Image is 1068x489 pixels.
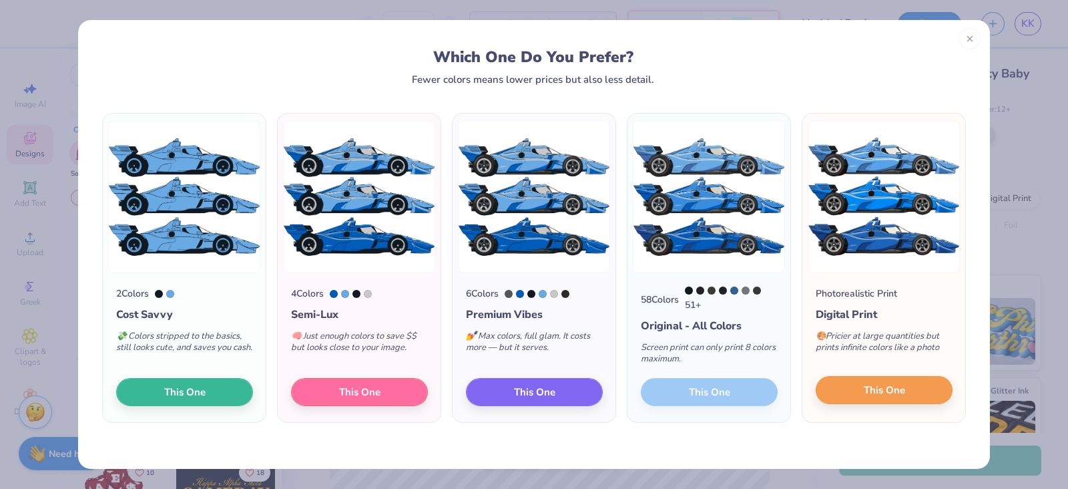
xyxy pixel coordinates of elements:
div: 284 C [341,290,349,298]
img: Photorealistic preview [808,120,960,273]
span: 💸 [116,330,127,342]
div: Max colors, full glam. It costs more — but it serves. [466,323,603,367]
div: Cool Gray 9 C [742,287,750,295]
div: Black 6 C [155,290,163,298]
button: This One [116,378,253,406]
div: Fewer colors means lower prices but also less detail. [412,74,654,85]
div: 6 Colors [466,287,499,301]
div: 2 Colors [116,287,149,301]
span: 🧠 [291,330,302,342]
span: This One [339,385,380,400]
div: 300 C [516,290,524,298]
div: Cool Gray 3 C [364,290,372,298]
div: 447 C [753,287,761,295]
div: Pricier at large quantities but prints infinite colors like a photo [816,323,953,367]
span: This One [164,385,206,400]
button: This One [291,378,428,406]
div: Neutral Black C [696,287,704,295]
div: Black C [561,290,569,298]
div: Original - All Colors [641,318,778,334]
div: Cost Savvy [116,307,253,323]
span: 🎨 [816,330,826,342]
div: 419 C [719,287,727,295]
div: 300 C [330,290,338,298]
span: 💅 [466,330,477,342]
div: 653 C [730,287,738,295]
div: Black 6 C [685,287,693,295]
div: Black 7 C [708,287,716,295]
div: 284 C [539,290,547,298]
div: Premium Vibes [466,307,603,323]
img: 6 color option [458,120,610,273]
div: Colors stripped to the basics, still looks cute, and saves you cash. [116,323,253,367]
div: Cool Gray 3 C [550,290,558,298]
span: This One [514,385,555,400]
div: Photorealistic Print [816,287,897,301]
span: This One [864,383,905,398]
div: Screen print can only print 8 colors maximum. [641,334,778,378]
div: Semi-Lux [291,307,428,323]
button: This One [816,376,953,404]
div: 51 + [685,287,778,312]
div: 58 Colors [641,293,679,307]
div: Black 6 C [352,290,360,298]
div: 425 C [505,290,513,298]
img: 4 color option [283,120,435,273]
div: Just enough colors to save $$ but looks close to your image. [291,323,428,367]
div: Which One Do You Prefer? [115,48,953,66]
button: This One [466,378,603,406]
img: 2 color option [108,120,260,273]
div: Digital Print [816,307,953,323]
div: 4 Colors [291,287,324,301]
div: Black 6 C [527,290,535,298]
img: 58 color option [633,120,785,273]
div: 284 C [166,290,174,298]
